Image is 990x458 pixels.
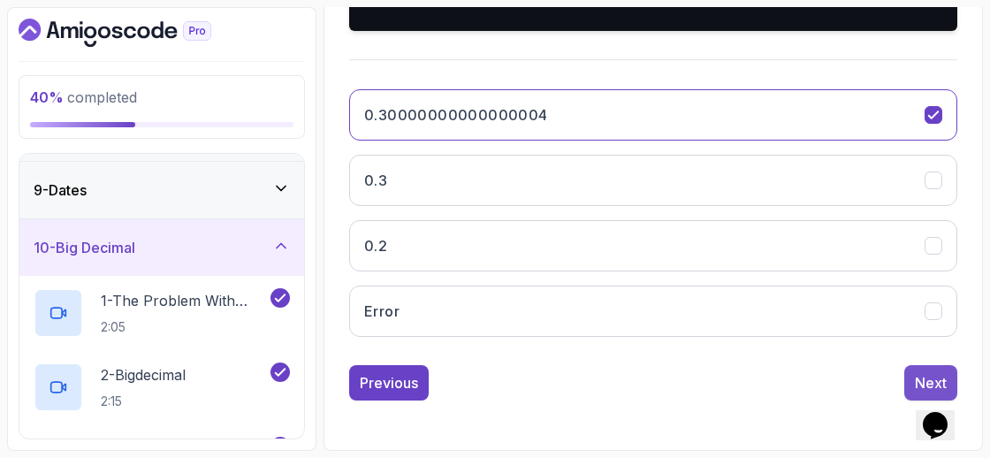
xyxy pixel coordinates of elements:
[30,88,64,106] span: 40 %
[349,155,957,206] button: 0.3
[19,19,252,47] a: Dashboard
[34,237,135,258] h3: 10 - Big Decimal
[34,288,290,338] button: 1-The Problem With Double2:05
[19,219,304,276] button: 10-Big Decimal
[101,290,267,311] p: 1 - The Problem With Double
[349,89,957,141] button: 0.30000000000000004
[101,318,267,336] p: 2:05
[364,235,387,256] h3: 0.2
[904,365,957,401] button: Next
[349,365,429,401] button: Previous
[34,179,87,201] h3: 9 - Dates
[916,387,972,440] iframe: chat widget
[101,364,186,385] p: 2 - Bigdecimal
[360,372,418,393] div: Previous
[915,372,947,393] div: Next
[101,393,186,410] p: 2:15
[19,162,304,218] button: 9-Dates
[349,220,957,271] button: 0.2
[30,88,137,106] span: completed
[364,104,548,126] h3: 0.30000000000000004
[34,363,290,412] button: 2-Bigdecimal2:15
[364,170,387,191] h3: 0.3
[364,301,400,322] h3: Error
[349,286,957,337] button: Error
